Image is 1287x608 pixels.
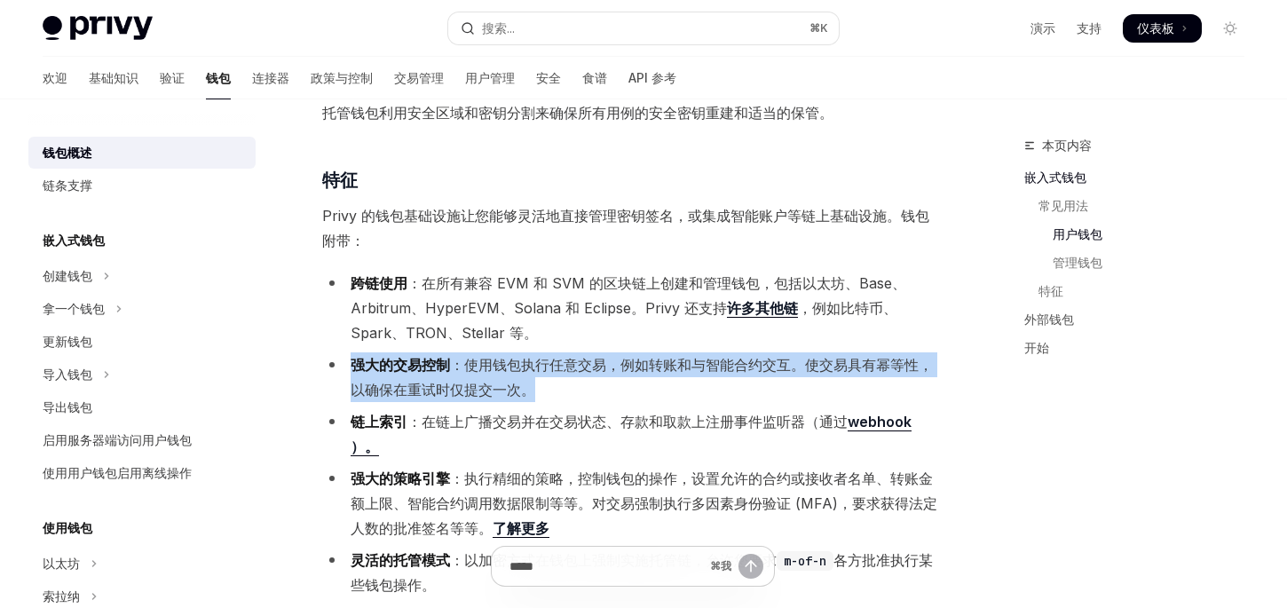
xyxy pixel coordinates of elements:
button: 切换获取钱包部分 [28,293,256,325]
a: 基础知识 [89,57,138,99]
font: 基础知识 [89,70,138,85]
font: 链条支撑 [43,178,92,193]
a: API 参考 [628,57,676,99]
font: 嵌入式钱包 [1024,170,1086,185]
font: 钱包 [206,70,231,85]
font: 连接器 [252,70,289,85]
font: ：在链上广播交易并在交易状态、存款和取款上 [407,413,706,430]
font: 特征 [1038,283,1063,298]
font: 注册事件监听器（通过 [706,413,848,430]
font: 使用用户钱包启用离线操作 [43,465,192,480]
a: 交易管理 [394,57,444,99]
a: 连接器 [252,57,289,99]
font: 索拉纳 [43,588,80,604]
a: 食谱 [582,57,607,99]
font: 启用服务器端访问用户钱包 [43,432,192,447]
a: 钱包概述 [28,137,256,169]
a: 许多其他链 [727,299,798,318]
font: 使用钱包 [43,520,92,535]
a: 用户管理 [465,57,515,99]
font: 安全 [536,70,561,85]
font: ：在所有兼容 EVM 和 SVM 的区块链上创建和管理钱包，包括以太坊、Base、Arbitrum、HyperEVM、Solana 和 Eclipse。Privy 还支持 [351,274,906,317]
font: 导入钱包 [43,367,92,382]
a: 管理钱包 [1024,249,1259,277]
a: 嵌入式钱包 [1024,163,1259,192]
button: 切换暗模式 [1216,14,1244,43]
font: 开始 [1024,340,1049,355]
font: ：使用钱包执行任意交易，例如转账和与智能合约交互。使交易具有幂等性，以确保在重试时仅提交一次。 [351,356,933,399]
a: 钱包 [206,57,231,99]
font: 验证 [160,70,185,85]
font: 特征 [322,170,357,191]
font: 仪表板 [1137,20,1174,36]
a: 更新钱包 [28,326,256,358]
a: 政策与控制 [311,57,373,99]
font: Privy 的钱包基础设施让您能够灵活地直接管理密钥签名，或集成智能账户等链上基础设施。钱包附带： [322,207,929,249]
input: 提问... [509,547,703,586]
font: 链上索引 [351,413,407,430]
button: 切换以太坊部分 [28,548,256,580]
img: 灯光标志 [43,16,153,41]
a: 常见用法 [1024,192,1259,220]
font: 了解更多 [493,519,549,537]
font: 许多其他链 [727,299,798,317]
font: 政策与控制 [311,70,373,85]
font: 更新钱包 [43,334,92,349]
a: 特征 [1024,277,1259,305]
font: 食谱 [582,70,607,85]
font: 本页内容 [1042,138,1092,153]
a: 外部钱包 [1024,305,1259,334]
font: K [820,21,828,35]
a: 演示 [1030,20,1055,37]
font: API 参考 [628,70,676,85]
a: 用户钱包 [1024,220,1259,249]
font: ⌘ [809,21,820,35]
a: 启用服务器端访问用户钱包 [28,424,256,456]
font: 创建钱包 [43,268,92,283]
font: 强大的交易控制 [351,356,450,374]
font: 钱包概述 [43,145,92,160]
button: 切换创建钱包部分 [28,260,256,292]
font: 用户钱包 [1053,226,1102,241]
font: 外部钱包 [1024,312,1074,327]
font: 搜索... [482,20,515,36]
font: 支持 [1077,20,1101,36]
button: 打开搜索 [448,12,840,44]
button: 切换导入钱包部分 [28,359,256,391]
font: 交易管理 [394,70,444,85]
font: 用户管理 [465,70,515,85]
a: 安全 [536,57,561,99]
font: 托管钱包利用安全区域和密钥分割来确保所有用例的安全密钥重建和适当的保管。 [322,104,833,122]
a: 使用用户钱包启用离线操作 [28,457,256,489]
font: 管理钱包 [1053,255,1102,270]
button: 发送消息 [738,554,763,579]
font: 强大的策略引擎 [351,470,450,487]
a: 欢迎 [43,57,67,99]
font: 导出钱包 [43,399,92,415]
font: 演示 [1030,20,1055,36]
font: 跨链使用 [351,274,407,292]
font: 拿一个钱包 [43,301,105,316]
font: 嵌入式钱包 [43,233,105,248]
font: 欢迎 [43,70,67,85]
font: 以太坊 [43,556,80,571]
a: 开始 [1024,334,1259,362]
a: 验证 [160,57,185,99]
a: 了解更多 [493,519,549,538]
a: 仪表板 [1123,14,1202,43]
a: 链条支撑 [28,170,256,201]
font: ：执行精细的策略，控制钱包的操作，设置允许的合约或接收者名单、转账金额上限、智能合约调用数据限制等等。对交易强制执行多因素身份验证 (MFA)，要求获得法定人数的批准签名等等。 [351,470,937,537]
font: 常见用法 [1038,198,1088,213]
a: 支持 [1077,20,1101,37]
a: 导出钱包 [28,391,256,423]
